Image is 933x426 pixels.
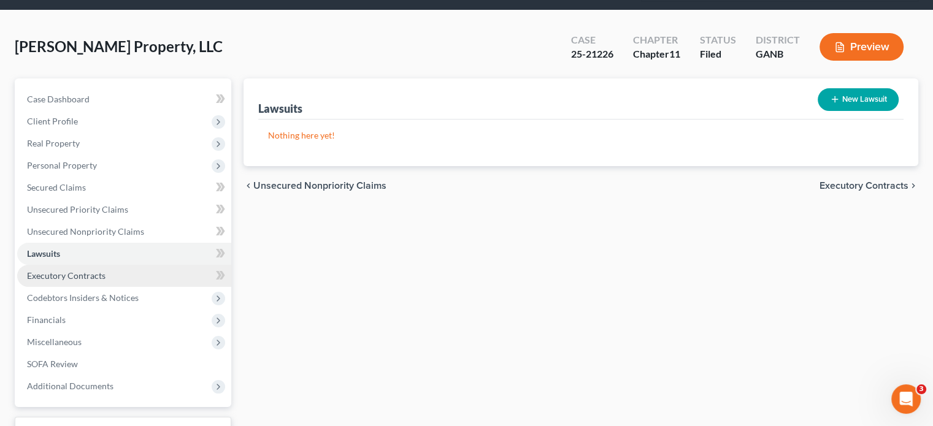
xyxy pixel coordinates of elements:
[253,181,386,191] span: Unsecured Nonpriority Claims
[17,221,231,243] a: Unsecured Nonpriority Claims
[17,177,231,199] a: Secured Claims
[908,181,918,191] i: chevron_right
[15,37,223,55] span: [PERSON_NAME] Property, LLC
[27,248,60,259] span: Lawsuits
[27,359,78,369] span: SOFA Review
[27,337,82,347] span: Miscellaneous
[820,181,908,191] span: Executory Contracts
[633,33,680,47] div: Chapter
[244,181,386,191] button: chevron_left Unsecured Nonpriority Claims
[27,292,139,303] span: Codebtors Insiders & Notices
[17,199,231,221] a: Unsecured Priority Claims
[27,270,106,281] span: Executory Contracts
[258,101,302,116] div: Lawsuits
[820,181,918,191] button: Executory Contracts chevron_right
[818,88,899,111] button: New Lawsuit
[700,47,736,61] div: Filed
[633,47,680,61] div: Chapter
[17,353,231,375] a: SOFA Review
[27,138,80,148] span: Real Property
[244,181,253,191] i: chevron_left
[891,384,921,414] iframe: Intercom live chat
[669,48,680,59] span: 11
[27,160,97,170] span: Personal Property
[27,226,144,237] span: Unsecured Nonpriority Claims
[756,47,800,61] div: GANB
[268,129,894,142] p: Nothing here yet!
[27,116,78,126] span: Client Profile
[571,33,613,47] div: Case
[820,33,904,61] button: Preview
[17,243,231,265] a: Lawsuits
[756,33,800,47] div: District
[700,33,736,47] div: Status
[571,47,613,61] div: 25-21226
[27,182,86,192] span: Secured Claims
[17,88,231,110] a: Case Dashboard
[27,381,113,391] span: Additional Documents
[27,204,128,215] span: Unsecured Priority Claims
[27,314,66,325] span: Financials
[17,265,231,287] a: Executory Contracts
[27,94,90,104] span: Case Dashboard
[916,384,926,394] span: 3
